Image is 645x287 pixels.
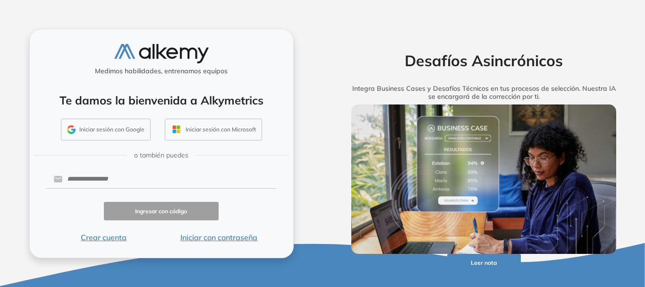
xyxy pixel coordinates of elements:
[61,119,151,140] button: Iniciar sesión con Google
[114,44,209,63] img: logo-alkemy
[171,124,182,135] img: OUTLOOK_ICON
[104,202,219,220] button: Ingresar con código
[134,150,188,160] span: o también puedes
[161,232,276,243] button: Iniciar con contraseña
[337,85,631,101] h5: Integra Business Cases y Desafíos Técnicos en tus procesos de selección. Nuestra IA se encargará ...
[337,52,631,70] h2: Desafíos Asincrónicos
[447,254,521,272] button: Leer nota
[42,94,281,107] h4: Te damos la bienvenida a Alkymetrics
[165,119,262,140] button: Iniciar sesión con Microsoft
[34,67,289,75] h5: Medimos habilidades, entrenamos equipos
[351,104,617,254] img: img-more-info
[46,232,161,243] button: Crear cuenta
[67,125,76,134] img: GMAIL_ICON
